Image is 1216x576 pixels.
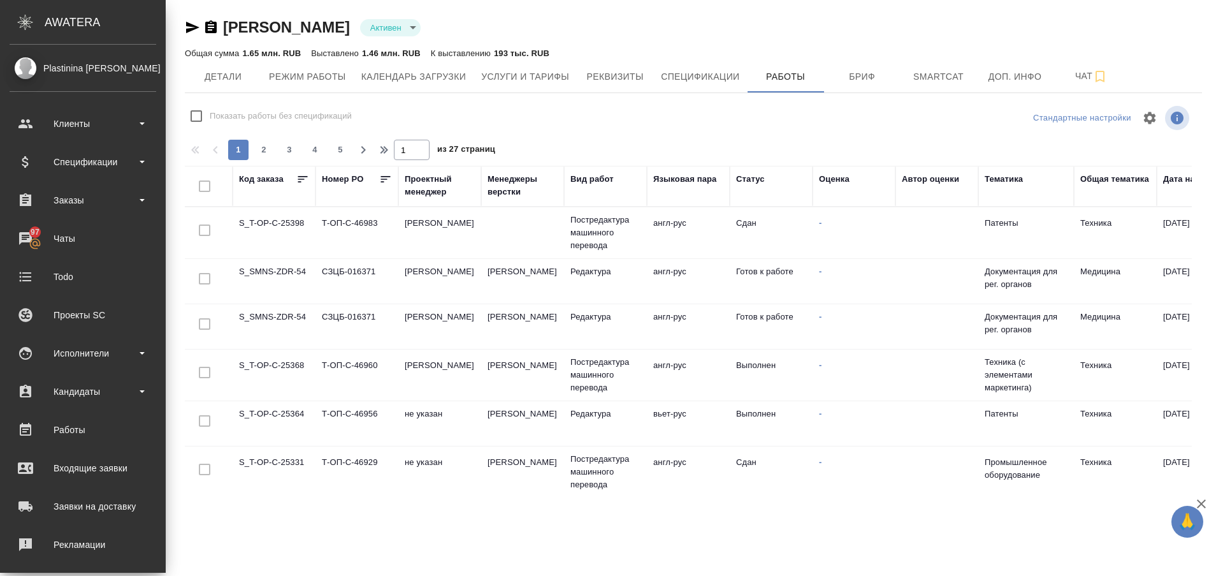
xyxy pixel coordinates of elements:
div: Проекты SC [10,306,156,325]
div: Вид работ [570,173,614,186]
div: Код заказа [239,173,284,186]
button: Скопировать ссылку [203,20,219,35]
p: Постредактура машинного перевода [570,214,641,252]
span: 97 [23,226,47,239]
div: Оценка [819,173,850,186]
a: Работы [3,414,163,446]
td: Т-ОП-С-46929 [315,450,398,494]
span: Посмотреть информацию [1165,106,1192,130]
span: 4 [305,144,325,156]
a: - [819,409,822,418]
div: Общая тематика [1080,173,1149,186]
div: split button [1030,108,1134,128]
div: AWATERA [45,10,166,35]
td: Готов к работе [730,259,813,304]
div: Проектный менеджер [405,173,475,198]
td: S_T-OP-C-25398 [233,210,315,255]
div: Дата начала [1163,173,1214,186]
td: не указан [398,401,481,446]
div: Чаты [10,229,156,248]
td: СЗЦБ-016371 [315,259,398,304]
p: 1.65 млн. RUB [242,48,301,58]
span: Реквизиты [584,69,646,85]
td: Т-ОП-С-46960 [315,353,398,397]
p: Редактура [570,408,641,420]
p: 1.46 млн. RUB [362,48,421,58]
span: Работы [755,69,816,85]
span: 🙏 [1176,508,1198,535]
span: Услуги и тарифы [481,69,569,85]
td: Т-ОП-С-46983 [315,210,398,255]
span: Чат [1061,68,1122,84]
button: Скопировать ссылку для ЯМессенджера [185,20,200,35]
td: Выполнен [730,401,813,446]
a: - [819,457,822,467]
span: Smartcat [908,69,969,85]
div: Спецификации [10,152,156,172]
button: 5 [330,140,351,160]
span: Спецификации [661,69,739,85]
div: Клиенты [10,114,156,133]
div: Менеджеры верстки [488,173,558,198]
td: Техника [1074,353,1157,397]
button: 🙏 [1171,506,1203,538]
td: [PERSON_NAME] [398,259,481,304]
p: Документация для рег. органов [985,265,1068,291]
td: S_T-OP-C-25368 [233,353,315,397]
div: Активен [360,19,421,36]
a: Входящие заявки [3,452,163,484]
td: англ-рус [647,304,730,349]
td: [PERSON_NAME] [481,259,564,304]
div: Тематика [985,173,1023,186]
div: Исполнители [10,344,156,363]
span: Доп. инфо [985,69,1046,85]
td: [PERSON_NAME] [481,450,564,494]
div: Кандидаты [10,382,156,401]
td: Техника [1074,210,1157,255]
p: Патенты [985,217,1068,230]
td: Медицина [1074,259,1157,304]
td: S_T-OP-C-25331 [233,450,315,494]
a: 97Чаты [3,223,163,255]
td: S_SMNS-ZDR-54 [233,259,315,304]
td: [PERSON_NAME] [481,353,564,397]
button: 2 [254,140,274,160]
span: 3 [279,144,300,156]
div: Номер PO [322,173,363,186]
a: - [819,267,822,276]
td: Сдан [730,210,813,255]
a: [PERSON_NAME] [223,18,350,36]
span: Бриф [832,69,893,85]
span: Режим работы [269,69,346,85]
a: - [819,360,822,370]
td: англ-рус [647,210,730,255]
div: Todo [10,267,156,286]
p: Редактура [570,311,641,323]
span: из 27 страниц [437,142,495,160]
td: СЗЦБ-016371 [315,304,398,349]
span: Показать работы без спецификаций [210,110,352,122]
td: Т-ОП-С-46956 [315,401,398,446]
p: Документация для рег. органов [985,311,1068,336]
td: Техника [1074,450,1157,494]
span: Настроить таблицу [1134,103,1165,133]
td: [PERSON_NAME] [481,401,564,446]
p: 193 тыс. RUB [494,48,549,58]
td: Медицина [1074,304,1157,349]
p: Патенты [985,408,1068,420]
td: вьет-рус [647,401,730,446]
div: Работы [10,420,156,439]
a: Рекламации [3,529,163,561]
div: Статус [736,173,765,186]
a: Todo [3,261,163,293]
a: Проекты SC [3,299,163,331]
span: 5 [330,144,351,156]
p: Постредактура машинного перевода [570,356,641,394]
div: Plastinina [PERSON_NAME] [10,61,156,75]
div: Рекламации [10,535,156,554]
td: англ-рус [647,259,730,304]
td: Выполнен [730,353,813,397]
svg: Подписаться [1092,69,1108,84]
td: англ-рус [647,353,730,397]
span: Детали [192,69,254,85]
